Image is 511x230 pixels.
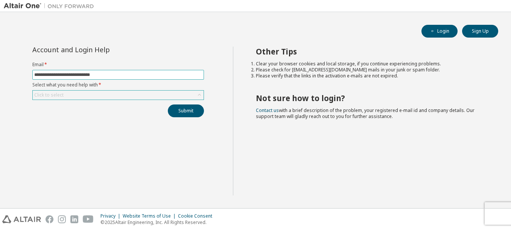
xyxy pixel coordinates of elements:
img: altair_logo.svg [2,215,41,223]
label: Select what you need help with [32,82,204,88]
li: Please check for [EMAIL_ADDRESS][DOMAIN_NAME] mails in your junk or spam folder. [256,67,485,73]
div: Website Terms of Use [123,213,178,219]
img: Altair One [4,2,98,10]
img: instagram.svg [58,215,66,223]
label: Email [32,62,204,68]
li: Please verify that the links in the activation e-mails are not expired. [256,73,485,79]
a: Contact us [256,107,279,113]
p: © 2025 Altair Engineering, Inc. All Rights Reserved. [100,219,217,225]
div: Cookie Consent [178,213,217,219]
button: Login [421,25,458,38]
h2: Other Tips [256,47,485,56]
div: Click to select [34,92,64,98]
li: Clear your browser cookies and local storage, if you continue experiencing problems. [256,61,485,67]
img: youtube.svg [83,215,94,223]
button: Sign Up [462,25,498,38]
img: facebook.svg [46,215,53,223]
img: linkedin.svg [70,215,78,223]
div: Account and Login Help [32,47,170,53]
div: Privacy [100,213,123,219]
button: Submit [168,104,204,117]
h2: Not sure how to login? [256,93,485,103]
span: with a brief description of the problem, your registered e-mail id and company details. Our suppo... [256,107,474,120]
div: Click to select [33,91,204,100]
